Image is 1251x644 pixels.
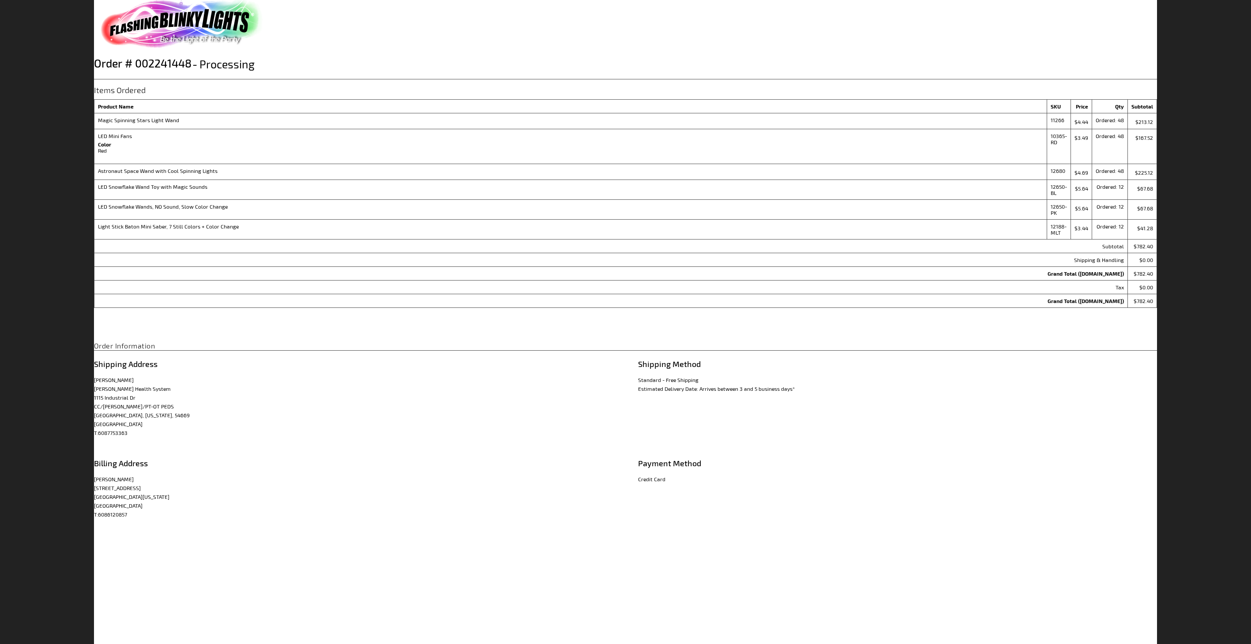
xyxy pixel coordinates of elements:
[94,458,148,468] span: Billing Address
[1047,180,1071,199] td: 12650-BL
[944,488,1157,503] td: MasterCard
[1097,183,1119,190] span: Ordered
[1119,203,1124,210] span: 12
[1137,185,1153,191] span: $67.68
[1118,133,1124,139] span: 48
[94,239,1128,253] th: Subtotal
[94,253,1128,266] th: Shipping & Handling
[98,133,1044,139] strong: LED Mini Fans
[98,203,1044,210] strong: LED Snowflake Wands, NO Sound, Slow Color Change
[638,475,1157,483] dt: Credit Card
[98,168,1044,174] strong: Astronaut Space Wand with Cool Spinning Lights
[1074,119,1088,125] span: $4.44
[1047,164,1071,180] td: 12680
[94,99,1047,113] th: Product Name
[1075,185,1088,191] span: $5.64
[192,56,255,70] span: Processing
[94,56,192,70] span: Order # 002241448
[638,375,1157,393] div: Standard - Free Shipping
[1119,183,1124,190] span: 12
[1128,99,1157,113] th: Subtotal
[94,341,155,350] strong: Order Information
[98,141,1044,147] dt: Color
[944,503,1157,519] td: XXXX-2639
[638,359,701,369] span: Shipping Method
[1096,168,1118,174] span: Ordered
[1119,223,1124,229] span: 12
[1135,169,1153,176] span: $225.12
[1139,257,1153,263] span: $0.00
[1047,113,1071,129] td: 11266
[94,86,146,95] strong: Items Ordered
[1135,119,1153,125] span: $213.12
[1096,117,1118,123] span: Ordered
[638,386,698,392] span: Estimated Delivery Date:
[1047,129,1071,164] td: 10365-RD
[1074,169,1088,176] span: $4.69
[1137,205,1153,211] span: $67.68
[1097,203,1119,210] span: Ordered
[1047,199,1071,219] td: 12650-PK
[98,117,1044,123] strong: Magic Spinning Stars Light Wand
[638,458,701,468] span: Payment Method
[1048,270,1124,277] strong: Grand Total ([DOMAIN_NAME])
[98,183,1044,190] strong: LED Snowflake Wand Toy with Magic Sounds
[638,488,944,503] th: Credit Card Type
[1134,270,1153,277] span: $782.40
[1097,223,1119,229] span: Ordered
[1074,225,1088,231] span: $3.44
[1071,99,1092,113] th: Price
[98,223,1044,229] strong: Light Stick Baton Mini Saber, 7 Still Colors + Color Change
[1047,219,1071,239] td: 12188-MLT
[98,430,128,436] a: 6087753363
[638,503,944,519] th: Credit Card Number
[1092,99,1128,113] th: Qty
[1047,99,1071,113] th: SKU
[98,511,127,517] a: 6086120857
[1137,225,1153,231] span: $41.28
[1074,135,1088,141] span: $3.49
[1048,298,1124,304] strong: Grand Total ([DOMAIN_NAME])
[1096,133,1118,139] span: Ordered
[699,386,795,392] span: Arrives between 3 and 5 business days*
[94,280,1128,294] th: Tax
[1118,168,1124,174] span: 48
[94,359,158,369] span: Shipping Address
[98,147,1044,154] dd: Red
[1134,243,1153,249] span: $782.40
[94,475,613,519] address: [PERSON_NAME] [STREET_ADDRESS] [GEOGRAPHIC_DATA][US_STATE] [GEOGRAPHIC_DATA] T:
[1139,284,1153,290] span: $0.00
[1075,205,1088,211] span: $5.64
[1135,135,1153,141] span: $167.52
[1134,298,1153,304] span: $782.40
[1118,117,1124,123] span: 48
[94,375,613,437] address: [PERSON_NAME] [PERSON_NAME] Health System 1115 Industrial Dr CC/[PERSON_NAME]/PT-OT PEDS [GEOGRAP...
